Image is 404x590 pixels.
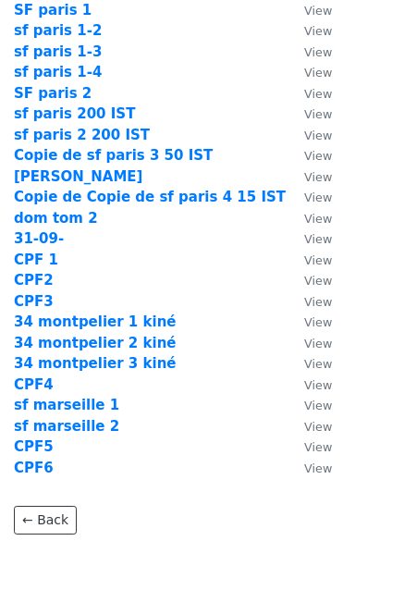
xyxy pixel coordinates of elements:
[304,357,332,371] small: View
[14,438,54,455] a: CPF5
[304,149,332,163] small: View
[286,210,332,227] a: View
[14,313,177,330] a: 34 montpelier 1 kiné
[14,64,102,80] a: sf paris 1-4
[286,460,332,476] a: View
[14,376,54,393] a: CPF4
[14,418,119,435] a: sf marseille 2
[304,440,332,454] small: View
[14,293,54,310] a: CPF3
[286,147,332,164] a: View
[286,252,332,268] a: View
[286,64,332,80] a: View
[286,43,332,60] a: View
[286,335,332,351] a: View
[304,232,332,246] small: View
[304,378,332,392] small: View
[304,274,332,288] small: View
[304,107,332,121] small: View
[304,295,332,309] small: View
[14,397,119,413] a: sf marseille 1
[286,168,332,185] a: View
[14,252,58,268] a: CPF 1
[304,399,332,412] small: View
[14,335,177,351] a: 34 montpelier 2 kiné
[14,272,54,289] a: CPF2
[286,438,332,455] a: View
[286,22,332,39] a: View
[286,272,332,289] a: View
[312,501,404,590] iframe: Chat Widget
[14,147,213,164] a: Copie de sf paris 3 50 IST
[14,460,54,476] a: CPF6
[286,376,332,393] a: View
[304,420,332,434] small: View
[304,315,332,329] small: View
[286,230,332,247] a: View
[14,210,98,227] a: dom tom 2
[286,397,332,413] a: View
[304,87,332,101] small: View
[304,45,332,59] small: View
[304,461,332,475] small: View
[304,253,332,267] small: View
[286,355,332,372] a: View
[14,105,135,122] a: sf paris 200 IST
[14,22,102,39] a: sf paris 1-2
[286,313,332,330] a: View
[304,66,332,80] small: View
[286,293,332,310] a: View
[286,127,332,143] a: View
[14,43,102,60] a: sf paris 1-3
[286,105,332,122] a: View
[312,501,404,590] div: Widget de chat
[304,191,332,204] small: View
[304,4,332,18] small: View
[304,212,332,226] small: View
[304,337,332,350] small: View
[304,24,332,38] small: View
[286,189,332,205] a: View
[14,2,92,18] a: SF paris 1
[14,506,77,535] a: ← Back
[286,85,332,102] a: View
[286,2,332,18] a: View
[286,418,332,435] a: View
[304,129,332,142] small: View
[14,355,177,372] a: 34 montpelier 3 kiné
[14,230,64,247] a: 31-09-
[14,127,150,143] a: sf paris 2 200 IST
[14,85,92,102] a: SF paris 2
[14,168,142,185] a: [PERSON_NAME]
[304,170,332,184] small: View
[14,189,286,205] a: Copie de Copie de sf paris 4 15 IST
